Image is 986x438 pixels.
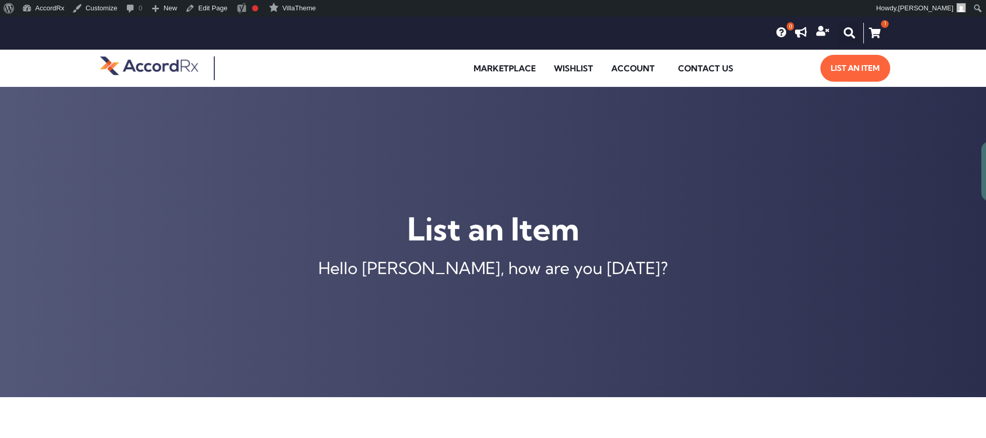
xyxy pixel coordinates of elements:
[820,55,890,82] a: List an Item
[5,260,981,276] div: Hello [PERSON_NAME], how are you [DATE]?
[546,56,601,80] a: Wishlist
[5,208,981,249] h1: List an Item
[831,60,880,77] span: List an Item
[863,23,886,43] a: 1
[670,56,741,80] a: Contact Us
[898,4,953,12] span: [PERSON_NAME]
[100,55,198,77] img: default-logo
[604,56,668,80] a: Account
[252,5,258,11] div: Focus keyphrase not set
[787,22,794,31] span: 0
[466,56,543,80] a: Marketplace
[881,20,889,28] div: 1
[776,27,787,38] a: 0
